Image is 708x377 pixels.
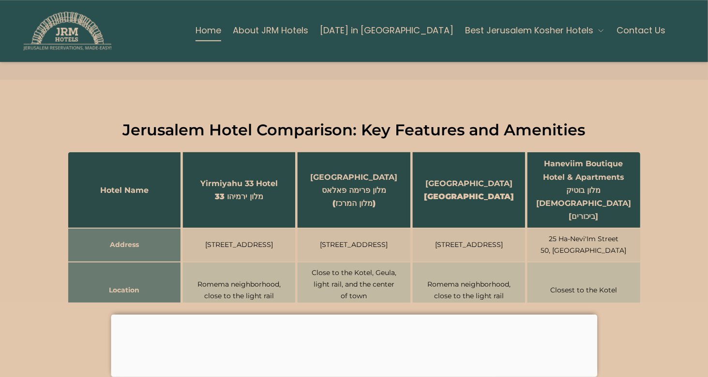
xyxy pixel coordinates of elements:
span: Best Jerusalem Kosher Hotels [465,24,593,37]
iframe: Advertisement [111,315,597,375]
a: Home [196,21,221,40]
a: Contact Us [617,21,665,40]
img: JRM Hotels [23,12,111,50]
button: Best Jerusalem Kosher Hotels [465,21,605,40]
a: [DATE] in [GEOGRAPHIC_DATA] [320,21,453,40]
a: About JRM Hotels [233,21,308,40]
